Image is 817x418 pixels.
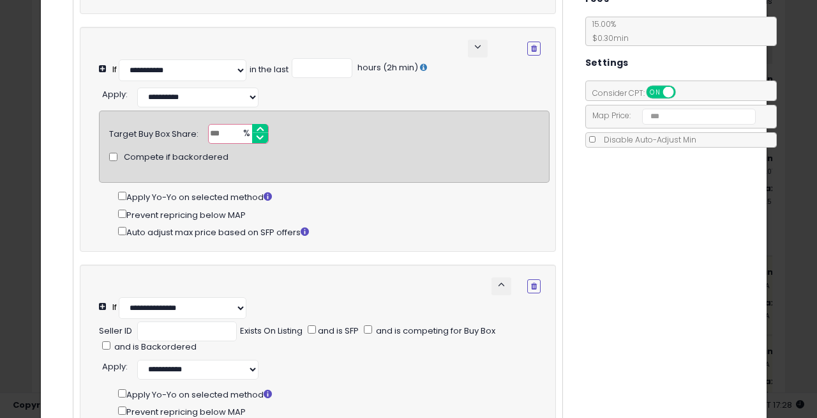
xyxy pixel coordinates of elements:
span: Consider CPT: [586,88,693,98]
div: Target Buy Box Share: [109,124,199,141]
span: Apply [102,88,126,100]
span: Compete if backordered [124,151,229,164]
span: OFF [673,87,694,98]
span: 15.00 % [586,19,629,43]
div: Apply Yo-Yo on selected method [118,387,549,401]
span: and is competing for Buy Box [374,325,495,337]
span: and is Backordered [112,341,197,353]
span: keyboard_arrow_down [472,41,484,53]
span: Apply [102,360,126,373]
span: and is SFP [316,325,359,337]
span: $0.30 min [586,33,629,43]
span: Map Price: [586,110,756,121]
div: Prevent repricing below MAP [118,207,549,222]
span: ON [647,87,663,98]
div: Exists On Listing [240,325,303,337]
div: Seller ID [99,325,132,337]
span: % [236,125,256,144]
div: Auto adjust max price based on SFP offers [118,224,549,239]
span: keyboard_arrow_up [495,279,507,291]
div: in the last [250,64,289,76]
span: hours (2h min) [356,61,418,74]
i: Remove Condition [531,45,537,52]
div: : [102,84,128,101]
i: Remove Condition [531,283,537,290]
div: : [102,357,128,373]
h5: Settings [585,55,629,71]
div: Apply Yo-Yo on selected method [118,189,549,204]
span: Disable Auto-Adjust Min [597,134,696,145]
